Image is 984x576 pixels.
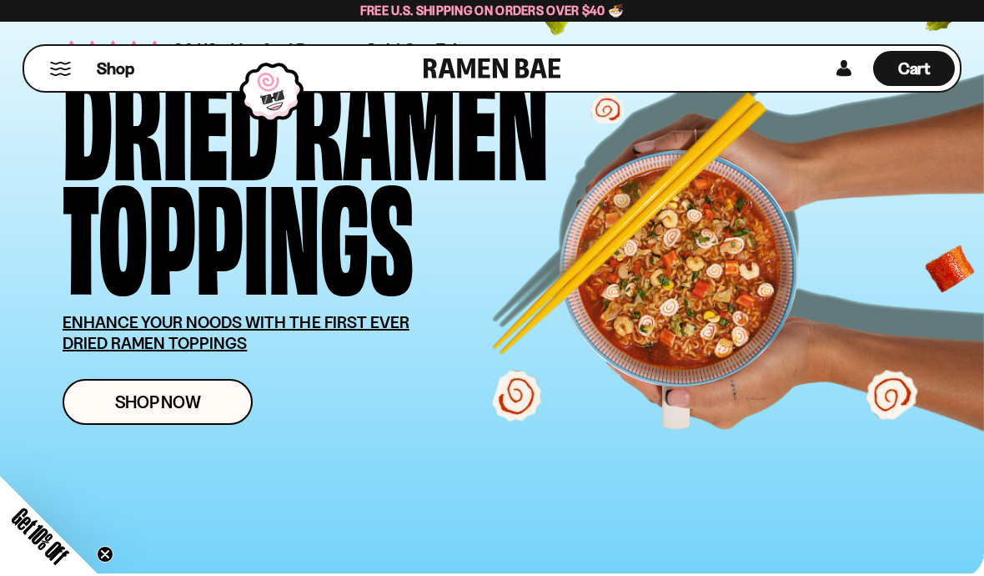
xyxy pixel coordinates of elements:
[873,46,955,91] a: Cart
[360,3,625,18] span: Free U.S. Shipping on Orders over $40 🍜
[63,58,279,173] div: Dried
[97,546,113,563] button: Close teaser
[63,173,414,287] div: Toppings
[63,379,253,425] a: Shop Now
[8,503,73,568] span: Get 10% Off
[115,393,201,411] span: Shop Now
[294,58,549,173] div: Ramen
[63,312,409,353] u: ENHANCE YOUR NOODS WITH THE FIRST EVER DRIED RAMEN TOPPINGS
[49,62,72,76] button: Mobile Menu Trigger
[898,58,931,78] span: Cart
[97,58,134,80] span: Shop
[97,51,134,86] a: Shop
